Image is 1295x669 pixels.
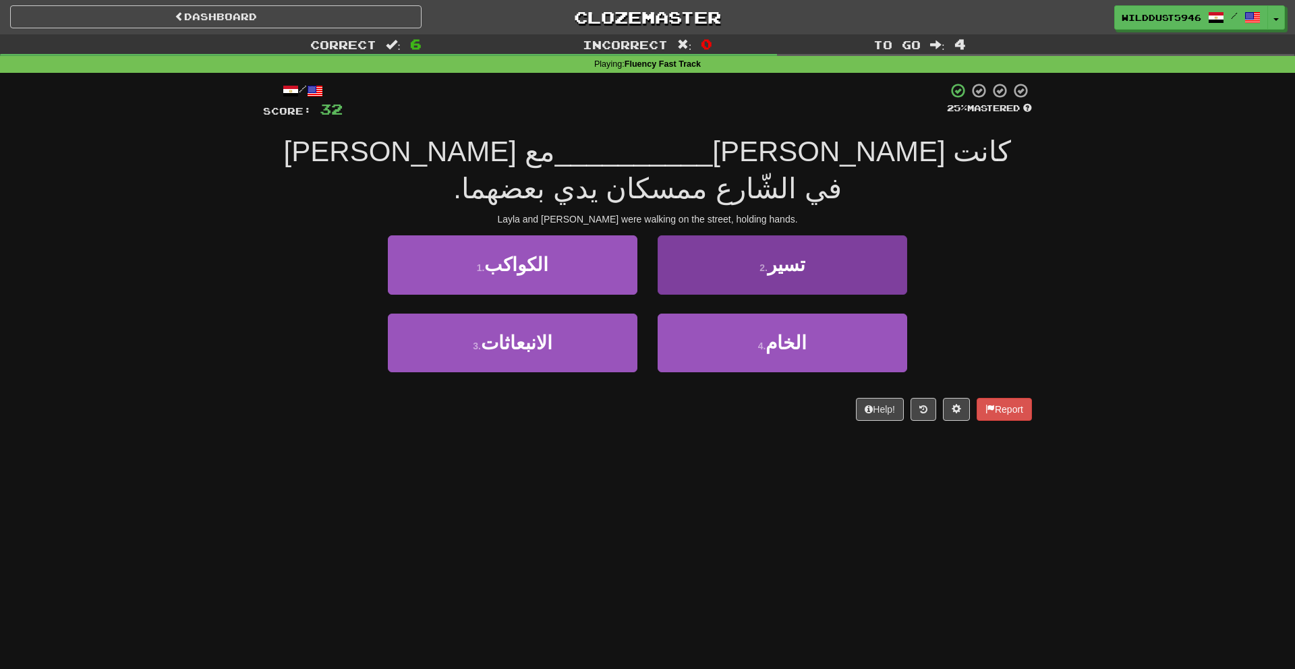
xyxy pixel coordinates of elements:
a: Clozemaster [442,5,853,29]
a: WildDust5946 / [1114,5,1268,30]
span: الخام [766,332,807,353]
span: Correct [310,38,376,51]
span: تسير [768,254,805,275]
span: كانت [PERSON_NAME] [712,136,1011,167]
span: : [386,39,401,51]
span: WildDust5946 [1122,11,1201,24]
button: Help! [856,398,904,421]
button: Report [977,398,1032,421]
span: Incorrect [583,38,668,51]
div: Layla and [PERSON_NAME] were walking on the street, holding hands. [263,212,1032,226]
strong: Fluency Fast Track [625,59,701,69]
button: 2.تسير [658,235,907,294]
span: : [930,39,945,51]
div: / [263,82,343,99]
small: 3 . [473,341,481,351]
span: مع [PERSON_NAME] في الشّارع ممسكان يدي بعضهما. [284,136,842,204]
span: To go [873,38,921,51]
button: 4.الخام [658,314,907,372]
span: 6 [410,36,422,52]
a: Dashboard [10,5,422,28]
span: 32 [320,100,343,117]
span: 4 [954,36,966,52]
span: 25 % [947,103,967,113]
button: 1.الكواكب [388,235,637,294]
small: 2 . [759,262,768,273]
span: __________ [555,136,713,167]
button: 3.الانبعاثات [388,314,637,372]
span: 0 [701,36,712,52]
span: / [1231,11,1238,20]
small: 1 . [477,262,485,273]
span: : [677,39,692,51]
span: الكواكب [484,254,548,275]
div: Mastered [947,103,1032,115]
small: 4 . [758,341,766,351]
button: Round history (alt+y) [911,398,936,421]
span: Score: [263,105,312,117]
span: الانبعاثات [481,332,552,353]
